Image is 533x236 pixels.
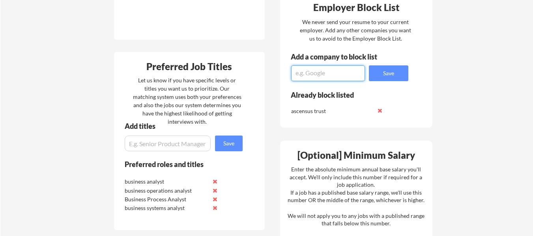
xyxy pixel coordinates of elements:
div: Enter the absolute minimum annual base salary you'll accept. We'll only include this number if re... [288,165,425,227]
div: business operations analyst [125,187,208,195]
div: Already block listed [291,91,398,98]
input: E.g. Senior Product Manager [125,136,211,151]
div: Preferred roles and titles [125,161,232,168]
div: [Optional] Minimum Salary [283,151,430,160]
div: Add titles [125,123,236,130]
div: business systems analyst [125,204,208,212]
div: business analyst [125,178,208,186]
div: Preferred Job Titles [116,62,263,71]
button: Save [369,65,408,81]
button: Save [215,136,243,151]
div: Let us know if you have specific levels or titles you want us to prioritize. Our matching system ... [133,76,241,126]
div: We never send your resume to your current employer. Add any other companies you want us to avoid ... [299,18,412,43]
div: Employer Block List [283,3,430,12]
div: Add a company to block list [291,53,389,60]
div: ascensus trust [291,107,374,115]
div: Business Process Analyst [125,195,208,203]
